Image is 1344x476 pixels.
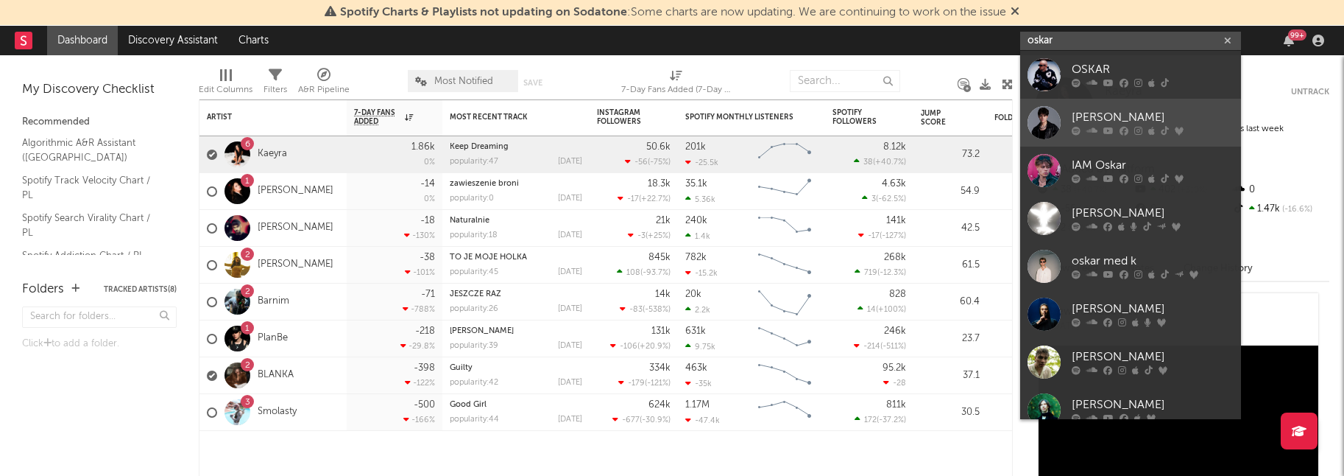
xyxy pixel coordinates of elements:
svg: Chart title [751,394,818,431]
div: Keep Dreaming [450,143,582,151]
div: Filters [264,63,287,105]
div: A&R Pipeline [298,63,350,105]
span: -3 [637,232,646,240]
a: [PERSON_NAME] [1020,195,1241,242]
svg: Chart title [751,284,818,321]
svg: Chart title [751,173,818,210]
a: Spotify Addiction Chart / PL [22,248,162,264]
span: -16.6 % [1280,206,1312,214]
div: 35.1k [685,179,707,189]
a: PlanBe [258,332,288,345]
div: 141k [886,216,906,225]
a: Spotify Search Virality Chart / PL [22,210,162,240]
span: 108 [626,269,640,277]
div: KOH PHANGAN [450,327,582,335]
div: 8.12k [883,142,906,152]
a: Charts [228,26,279,55]
div: 463k [685,363,707,373]
div: Jump Score [921,109,958,127]
span: 172 [864,416,877,424]
div: ( ) [610,341,671,351]
span: -106 [620,343,637,351]
div: -398 [414,363,435,373]
div: 5.36k [685,195,715,204]
span: -83 [629,306,643,314]
div: -47.4k [685,416,720,425]
div: 0 % [424,195,435,203]
div: 30.5 [921,404,980,421]
a: [PERSON_NAME] [1020,99,1241,147]
div: Edit Columns [199,63,252,105]
div: 624k [648,400,671,410]
a: [PERSON_NAME] [1020,290,1241,338]
div: ( ) [855,415,906,424]
div: ( ) [612,415,671,424]
div: -14 [420,179,435,189]
div: TO JE MOJE HOLKA [450,253,582,262]
div: Instagram Followers [597,108,648,126]
div: ( ) [628,231,671,240]
a: Good Girl [450,401,487,409]
span: +100 % [878,306,904,314]
div: ( ) [620,304,671,314]
div: ( ) [625,157,671,167]
span: +25 % [648,232,668,240]
a: TO JE MOJE HOLKA [450,253,527,262]
a: [PERSON_NAME] [258,222,333,234]
div: -25.5k [685,158,718,167]
span: -677 [622,416,640,424]
div: 1.4k [685,231,710,241]
div: 246k [884,326,906,336]
div: 782k [685,253,707,262]
div: 845k [648,253,671,262]
span: -93.7 % [643,269,668,277]
div: popularity: 47 [450,158,498,166]
span: -12.3 % [880,269,904,277]
div: 334k [649,363,671,373]
div: 201k [685,142,706,152]
div: [PERSON_NAME] [1072,301,1234,318]
div: 73.2 [921,146,980,164]
input: Search for folders... [22,307,177,328]
div: 1.86k [411,142,435,152]
div: 2.2k [685,305,710,315]
span: 14 [867,306,876,314]
div: [PERSON_NAME] [1072,349,1234,366]
div: 268k [884,253,906,262]
div: [PERSON_NAME] [1072,205,1234,223]
div: oskar med k [1072,253,1234,270]
div: 20k [685,290,701,299]
div: Recommended [22,113,177,131]
div: 240k [685,216,707,225]
span: -511 % [883,343,904,351]
a: Spotify Track Velocity Chart / PL [22,172,162,203]
a: Algorithmic A&R Assistant ([GEOGRAPHIC_DATA]) [22,135,162,165]
div: -101 % [405,267,435,277]
div: 42.5 [921,220,980,237]
span: 719 [864,269,877,277]
button: Save [523,79,542,87]
div: ( ) [617,267,671,277]
a: [PERSON_NAME] [258,259,333,271]
div: 60.4 [921,293,980,311]
a: BLANKA [258,369,294,382]
div: -218 [415,326,435,336]
div: -71 [421,290,435,299]
a: Guilty [450,364,473,372]
div: 0 % [424,158,435,167]
div: [DATE] [558,158,582,166]
div: 95.2k [883,363,906,373]
div: Spotify Followers [832,108,884,126]
div: [DATE] [558,379,582,387]
span: -28 [893,379,906,388]
div: -130 % [404,231,435,240]
div: -15.2k [685,268,718,278]
div: 7-Day Fans Added (7-Day Fans Added) [621,81,732,99]
svg: Chart title [751,357,818,394]
div: popularity: 45 [450,268,498,276]
a: OSKAR [1020,51,1241,99]
div: JESZCZE RAZ [450,290,582,298]
div: popularity: 42 [450,379,498,387]
span: Spotify Charts & Playlists not updating on Sodatone [340,7,627,18]
div: IAM Oskar [1072,157,1234,175]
